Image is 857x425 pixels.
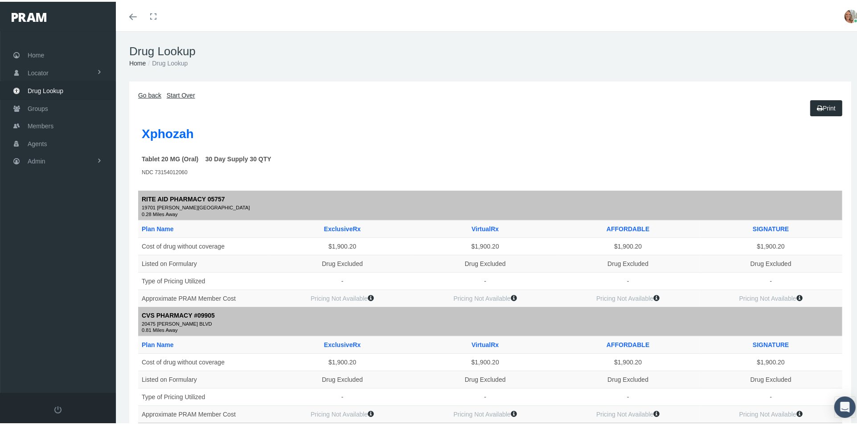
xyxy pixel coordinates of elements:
[138,218,271,236] th: Plan Name
[138,236,271,253] td: Cost of drug without coverage
[414,270,557,288] td: -
[142,167,188,175] label: NDC 73154012060
[28,151,45,168] span: Admin
[699,253,842,270] td: Drug Excluded
[271,352,414,369] td: $1,900.20
[138,90,161,97] a: Go back
[557,335,700,352] th: AFFORDABLE
[557,218,700,236] th: AFFORDABLE
[557,387,700,404] td: -
[699,335,842,352] th: SIGNATURE
[138,387,271,404] td: Type of Pricing Utilized
[699,387,842,404] td: -
[699,404,842,421] td: Pricing Not Available
[557,270,700,288] td: -
[138,404,271,421] td: Approximate PRAM Member Cost
[699,288,842,305] td: Pricing Not Available
[271,253,414,270] td: Drug Excluded
[28,98,48,115] span: Groups
[699,236,842,253] td: $1,900.20
[138,270,271,288] td: Type of Pricing Utilized
[142,326,839,331] small: 0.81 Miles Away
[271,335,414,352] th: ExclusiveRx
[138,335,271,352] th: Plan Name
[28,63,49,80] span: Locator
[414,288,557,305] td: Pricing Not Available
[271,270,414,288] td: -
[414,352,557,369] td: $1,900.20
[414,236,557,253] td: $1,900.20
[129,43,851,57] h1: Drug Lookup
[810,98,842,114] a: Print
[414,404,557,421] td: Pricing Not Available
[142,152,271,162] label: Tablet 20 MG (Oral) 30 Day Supply 30 QTY
[28,45,44,62] span: Home
[271,404,414,421] td: Pricing Not Available
[138,253,271,270] td: Listed on Formulary
[271,218,414,236] th: ExclusiveRx
[28,134,47,151] span: Agents
[699,218,842,236] th: SIGNATURE
[557,236,700,253] td: $1,900.20
[142,123,194,142] label: Xphozah
[129,58,146,65] a: Home
[699,352,842,369] td: $1,900.20
[834,395,856,416] div: Open Intercom Messenger
[414,335,557,352] th: VirtualRx
[271,369,414,387] td: Drug Excluded
[414,218,557,236] th: VirtualRx
[699,369,842,387] td: Drug Excluded
[271,236,414,253] td: $1,900.20
[142,319,839,327] small: 20475 [PERSON_NAME] BLVD
[28,116,53,133] span: Members
[271,387,414,404] td: -
[414,387,557,404] td: -
[138,352,271,369] td: Cost of drug without coverage
[557,369,700,387] td: Drug Excluded
[12,11,46,20] img: PRAM_20_x_78.png
[142,310,215,317] b: CVS PHARMACY #09905
[167,90,195,97] a: Start Over
[699,270,842,288] td: -
[142,202,839,210] small: 19701 [PERSON_NAME][GEOGRAPHIC_DATA]
[28,81,63,98] span: Drug Lookup
[142,194,225,201] b: RITE AID PHARMACY 05757
[146,57,188,66] li: Drug Lookup
[557,404,700,421] td: Pricing Not Available
[271,288,414,305] td: Pricing Not Available
[138,288,271,305] td: Approximate PRAM Member Cost
[138,369,271,387] td: Listed on Formulary
[142,210,839,215] small: 0.28 Miles Away
[557,352,700,369] td: $1,900.20
[557,288,700,305] td: Pricing Not Available
[414,369,557,387] td: Drug Excluded
[414,253,557,270] td: Drug Excluded
[557,253,700,270] td: Drug Excluded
